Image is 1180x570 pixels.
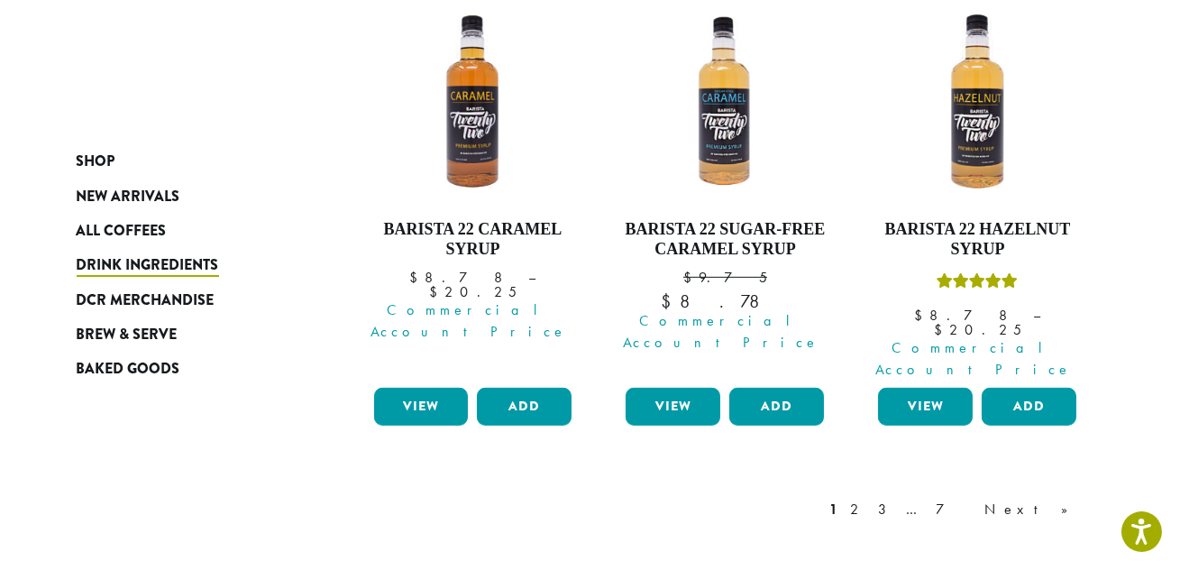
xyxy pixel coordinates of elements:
[614,310,828,354] span: Commercial Account Price
[77,254,219,277] span: Drink Ingredients
[847,499,870,520] a: 2
[77,220,167,243] span: All Coffees
[77,144,293,179] a: Shop
[982,388,1076,426] button: Add
[477,388,572,426] button: Add
[1033,306,1040,325] span: –
[370,220,577,259] h4: Barista 22 Caramel Syrup
[621,220,828,259] h4: Barista 22 Sugar-Free Caramel Syrup
[77,179,293,213] a: New Arrivals
[914,306,1016,325] bdi: 8.78
[934,320,949,339] span: $
[77,290,215,312] span: DCR Merchandise
[77,151,115,173] span: Shop
[874,220,1081,259] h4: Barista 22 Hazelnut Syrup
[661,290,680,313] span: $
[77,324,178,346] span: Brew & Serve
[933,499,976,520] a: 7
[683,268,699,287] span: $
[77,283,293,317] a: DCR Merchandise
[827,499,842,520] a: 1
[729,388,824,426] button: Add
[937,271,1018,298] div: Rated 5.00 out of 5
[914,306,929,325] span: $
[374,388,469,426] a: View
[77,214,293,248] a: All Coffees
[409,268,511,287] bdi: 8.78
[77,358,180,381] span: Baked Goods
[934,320,1021,339] bdi: 20.25
[683,268,767,287] bdi: 9.75
[77,352,293,386] a: Baked Goods
[77,248,293,282] a: Drink Ingredients
[903,499,928,520] a: …
[429,282,444,301] span: $
[661,290,789,313] bdi: 8.78
[77,317,293,352] a: Brew & Serve
[77,186,180,208] span: New Arrivals
[982,499,1085,520] a: Next »
[362,299,577,343] span: Commercial Account Price
[875,499,898,520] a: 3
[878,388,973,426] a: View
[409,268,425,287] span: $
[429,282,517,301] bdi: 20.25
[528,268,535,287] span: –
[626,388,720,426] a: View
[866,337,1081,381] span: Commercial Account Price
